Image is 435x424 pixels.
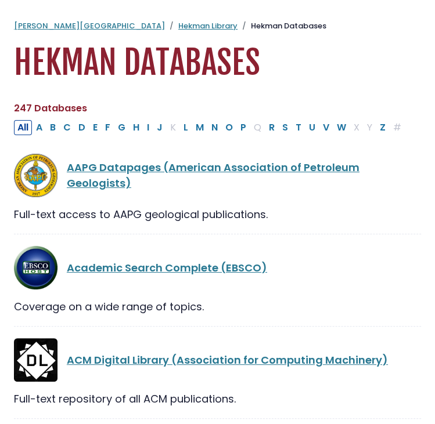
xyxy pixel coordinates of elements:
[153,120,166,135] button: Filter Results J
[208,120,221,135] button: Filter Results N
[180,120,192,135] button: Filter Results L
[14,120,32,135] button: All
[114,120,129,135] button: Filter Results G
[319,120,333,135] button: Filter Results V
[192,120,207,135] button: Filter Results M
[292,120,305,135] button: Filter Results T
[33,120,46,135] button: Filter Results A
[14,20,165,31] a: [PERSON_NAME][GEOGRAPHIC_DATA]
[237,120,250,135] button: Filter Results P
[14,102,87,115] span: 247 Databases
[46,120,59,135] button: Filter Results B
[14,44,421,82] h1: Hekman Databases
[130,120,143,135] button: Filter Results H
[222,120,236,135] button: Filter Results O
[89,120,101,135] button: Filter Results E
[265,120,278,135] button: Filter Results R
[305,120,319,135] button: Filter Results U
[14,391,421,407] div: Full-text repository of all ACM publications.
[333,120,350,135] button: Filter Results W
[67,260,267,275] a: Academic Search Complete (EBSCO)
[67,160,359,190] a: AAPG Datapages (American Association of Petroleum Geologists)
[376,120,389,135] button: Filter Results Z
[143,120,153,135] button: Filter Results I
[14,119,406,134] div: Alpha-list to filter by first letter of database name
[14,206,421,222] div: Full-text access to AAPG geological publications.
[67,353,388,367] a: ACM Digital Library (Association for Computing Machinery)
[75,120,89,135] button: Filter Results D
[14,299,421,314] div: Coverage on a wide range of topics.
[238,20,326,32] li: Hekman Databases
[279,120,292,135] button: Filter Results S
[178,20,238,31] a: Hekman Library
[102,120,114,135] button: Filter Results F
[14,20,421,32] nav: breadcrumb
[60,120,74,135] button: Filter Results C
